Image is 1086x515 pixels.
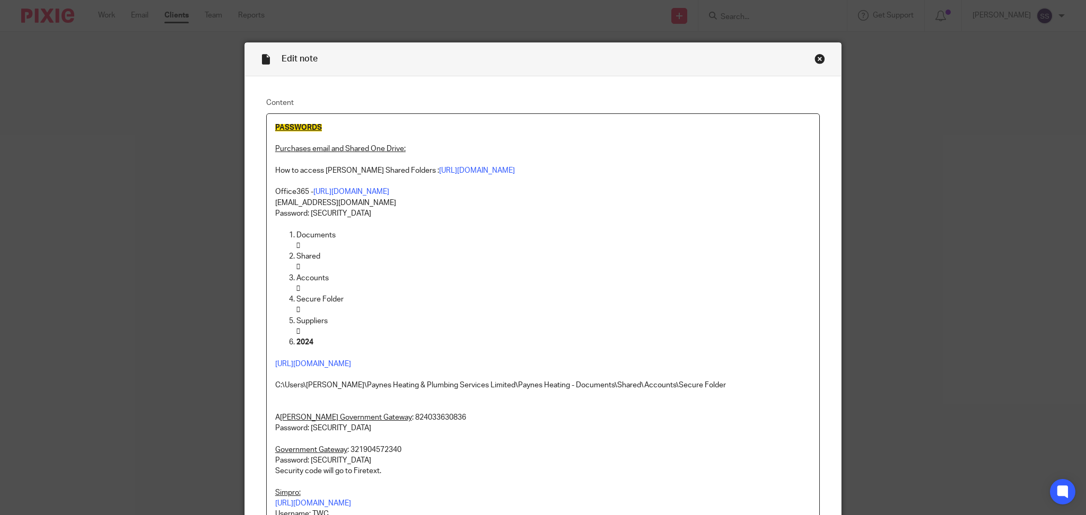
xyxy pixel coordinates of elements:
em:  [296,328,300,335]
em:  [296,242,300,250]
p: Accounts [296,273,811,283]
p: Shared [296,251,811,262]
div: Close this dialog window [814,54,825,64]
a: [URL][DOMAIN_NAME] [313,188,389,196]
u: [PERSON_NAME] Government Gateway [280,414,412,421]
p: Secure Folder [296,294,811,305]
p: C:\Users\[PERSON_NAME]\Paynes Heating & Plumbing Services Limited\Paynes Heating - Documents\Shar... [275,380,811,390]
p: Password: [SECURITY_DATA] [275,208,811,219]
u: Simpro: [275,489,301,496]
p: [EMAIL_ADDRESS][DOMAIN_NAME] [275,198,811,208]
span: Edit note [282,55,318,63]
a: [URL][DOMAIN_NAME] [275,500,351,507]
u: Purchases email and Shared One Drive: [275,145,406,153]
a: [URL][DOMAIN_NAME] [275,360,351,368]
p: Password: [SECURITY_DATA] [275,455,811,466]
p: : 321904572340 [275,445,811,455]
p: Office365 - [275,187,811,197]
p: Password: [SECURITY_DATA] [275,423,811,433]
p: Documents [296,230,811,241]
strong: 2024 [296,339,313,346]
p: How to access [PERSON_NAME] Shared Folders : [275,165,811,176]
em:  [296,285,300,292]
em:  [296,306,300,314]
u: Government Gateway [275,446,347,454]
p: Security code will go to Firetext. [275,466,811,476]
em:  [296,263,300,271]
label: Content [266,97,820,108]
a: [URL][DOMAIN_NAME] [439,167,515,174]
p: Suppliers [296,316,811,326]
span: PASSWORDS [275,124,322,131]
p: A : 824033630836 [275,412,811,423]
